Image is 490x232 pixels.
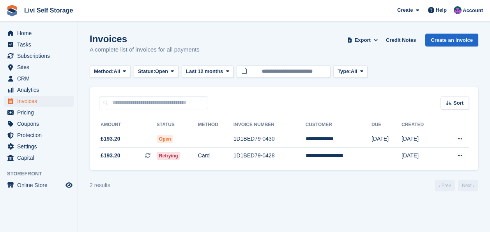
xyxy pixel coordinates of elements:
[17,152,64,163] span: Capital
[17,62,64,73] span: Sites
[101,135,120,143] span: £193.20
[4,152,74,163] a: menu
[21,4,76,17] a: Livi Self Storage
[114,68,120,75] span: All
[94,68,114,75] span: Method:
[351,68,357,75] span: All
[157,135,173,143] span: Open
[6,5,18,16] img: stora-icon-8386f47178a22dfd0bd8f6a31ec36ba5ce8667c1dd55bd0f319d3a0aa187defe.svg
[4,84,74,95] a: menu
[17,118,64,129] span: Coupons
[17,107,64,118] span: Pricing
[90,45,200,54] p: A complete list of invoices for all payments
[17,73,64,84] span: CRM
[182,65,234,78] button: Last 12 months
[17,130,64,141] span: Protection
[4,50,74,61] a: menu
[138,68,155,75] span: Status:
[453,99,463,107] span: Sort
[99,119,157,131] th: Amount
[355,36,371,44] span: Export
[157,152,180,160] span: Retrying
[17,84,64,95] span: Analytics
[4,118,74,129] a: menu
[198,148,234,164] td: Card
[234,119,306,131] th: Invoice Number
[198,119,234,131] th: Method
[4,107,74,118] a: menu
[454,6,462,14] img: Graham Cameron
[17,28,64,39] span: Home
[90,181,110,189] div: 2 results
[155,68,168,75] span: Open
[345,34,380,46] button: Export
[234,148,306,164] td: 1D1BED79-0428
[402,131,440,148] td: [DATE]
[383,34,419,46] a: Credit Notes
[4,130,74,141] a: menu
[435,180,455,191] a: Previous
[4,39,74,50] a: menu
[458,180,478,191] a: Next
[17,39,64,50] span: Tasks
[397,6,413,14] span: Create
[436,6,447,14] span: Help
[371,131,402,148] td: [DATE]
[90,34,200,44] h1: Invoices
[4,73,74,84] a: menu
[7,170,78,178] span: Storefront
[90,65,131,78] button: Method: All
[4,62,74,73] a: menu
[433,180,480,191] nav: Page
[333,65,368,78] button: Type: All
[306,119,371,131] th: Customer
[402,119,440,131] th: Created
[17,180,64,191] span: Online Store
[234,131,306,148] td: 1D1BED79-0430
[17,50,64,61] span: Subscriptions
[463,7,483,14] span: Account
[64,180,74,190] a: Preview store
[4,28,74,39] a: menu
[4,96,74,107] a: menu
[17,96,64,107] span: Invoices
[425,34,478,46] a: Create an Invoice
[4,141,74,152] a: menu
[338,68,351,75] span: Type:
[101,152,120,160] span: £193.20
[4,180,74,191] a: menu
[371,119,402,131] th: Due
[134,65,179,78] button: Status: Open
[17,141,64,152] span: Settings
[186,68,223,75] span: Last 12 months
[157,119,198,131] th: Status
[402,148,440,164] td: [DATE]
